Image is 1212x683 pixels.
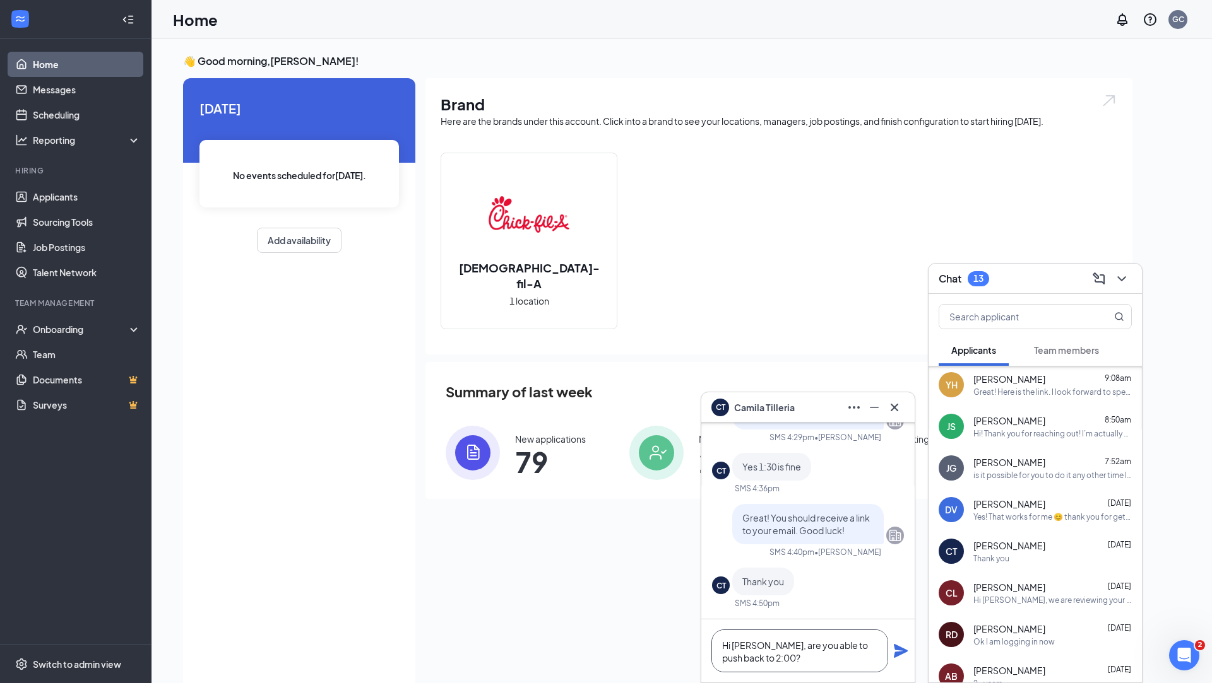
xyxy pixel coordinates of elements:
[1105,415,1131,424] span: 8:50am
[1195,640,1205,650] span: 2
[973,373,1045,385] span: [PERSON_NAME]
[945,503,958,516] div: DV
[1105,457,1131,466] span: 7:52am
[441,93,1117,115] h1: Brand
[946,628,958,641] div: RD
[441,115,1117,127] div: Here are the brands under this account. Click into a brand to see your locations, managers, job p...
[973,664,1045,677] span: [PERSON_NAME]
[946,378,958,391] div: YH
[33,134,141,146] div: Reporting
[742,461,801,472] span: Yes 1:30 is fine
[33,209,141,235] a: Sourcing Tools
[446,426,500,480] img: icon
[939,305,1089,329] input: Search applicant
[973,622,1045,635] span: [PERSON_NAME]
[1105,373,1131,383] span: 9:08am
[183,54,1132,68] h3: 👋 Good morning, [PERSON_NAME] !
[939,272,961,286] h3: Chat
[946,587,958,599] div: CL
[1108,498,1131,508] span: [DATE]
[814,547,881,557] span: • [PERSON_NAME]
[1034,344,1099,356] span: Team members
[515,433,586,445] div: New applications
[33,342,141,367] a: Team
[33,260,141,285] a: Talent Network
[769,547,814,557] div: SMS 4:40pm
[33,52,141,77] a: Home
[1143,12,1158,27] svg: QuestionInfo
[884,397,905,417] button: Cross
[864,397,884,417] button: Minimize
[893,643,908,658] svg: Plane
[33,392,141,417] a: SurveysCrown
[15,658,28,670] svg: Settings
[629,426,684,480] img: icon
[1091,271,1107,286] svg: ComposeMessage
[33,323,130,336] div: Onboarding
[945,670,958,682] div: AB
[1114,271,1129,286] svg: ChevronDown
[882,433,965,445] div: Job postings posted
[973,273,983,284] div: 13
[1172,14,1184,25] div: GC
[1089,269,1109,289] button: ComposeMessage
[15,165,138,176] div: Hiring
[734,400,795,414] span: Camila Tilleria
[973,595,1132,605] div: Hi [PERSON_NAME], we are reviewing your resume for Front of House Team Member at [DEMOGRAPHIC_DAT...
[257,228,342,253] button: Add availability
[509,294,549,308] span: 1 location
[867,400,882,415] svg: Minimize
[1169,640,1199,670] iframe: Intercom live chat
[716,465,726,476] div: CT
[1108,665,1131,674] span: [DATE]
[973,470,1132,481] div: is it possible for you to do it any other time later in the week? forgot i had a driving lesson [...
[446,381,593,403] span: Summary of last week
[15,323,28,336] svg: UserCheck
[973,387,1132,397] div: Great! Here is the link. I look forward to speaking with you then! Topic: Yimel: Marketing Manage...
[699,450,739,473] span: 2
[888,528,903,543] svg: Company
[814,432,881,443] span: • [PERSON_NAME]
[973,498,1045,510] span: [PERSON_NAME]
[14,13,27,25] svg: WorkstreamLogo
[515,450,586,473] span: 79
[173,9,218,30] h1: Home
[233,168,366,182] span: No events scheduled for [DATE] .
[15,134,28,146] svg: Analysis
[946,462,956,474] div: JG
[887,400,902,415] svg: Cross
[947,420,956,433] div: JS
[1108,581,1131,591] span: [DATE]
[1108,623,1131,633] span: [DATE]
[742,512,870,536] span: Great! You should receive a link to your email. Good luck!
[33,184,141,209] a: Applicants
[735,598,780,609] div: SMS 4:50pm
[973,581,1045,593] span: [PERSON_NAME]
[33,658,121,670] div: Switch to admin view
[973,456,1045,469] span: [PERSON_NAME]
[882,450,965,473] span: 1
[1114,312,1124,322] svg: MagnifyingGlass
[946,545,957,557] div: CT
[122,13,134,26] svg: Collapse
[844,397,864,417] button: Ellipses
[33,77,141,102] a: Messages
[441,260,617,291] h2: [DEMOGRAPHIC_DATA]-fil-A
[973,414,1045,427] span: [PERSON_NAME]
[1115,12,1130,27] svg: Notifications
[973,511,1132,522] div: Yes! That works for me 😊 thank you for getting back to me
[1108,540,1131,549] span: [DATE]
[847,400,862,415] svg: Ellipses
[973,553,1009,564] div: Thank you
[1101,93,1117,108] img: open.6027fd2a22e1237b5b06.svg
[735,483,780,494] div: SMS 4:36pm
[973,539,1045,552] span: [PERSON_NAME]
[489,174,569,255] img: Chick-fil-A
[15,298,138,308] div: Team Management
[951,344,996,356] span: Applicants
[973,636,1055,647] div: Ok I am logging in now
[699,433,739,445] div: New hires
[711,629,888,672] textarea: Hi [PERSON_NAME], are you able to push back to 2:00?
[199,98,399,118] span: [DATE]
